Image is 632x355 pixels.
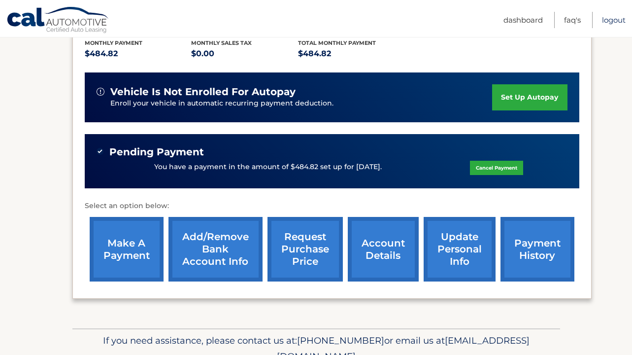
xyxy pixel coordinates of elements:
[191,47,298,61] p: $0.00
[97,88,104,96] img: alert-white.svg
[500,217,574,282] a: payment history
[168,217,263,282] a: Add/Remove bank account info
[85,200,579,212] p: Select an option below:
[97,148,103,155] img: check-green.svg
[109,146,204,158] span: Pending Payment
[267,217,343,282] a: request purchase price
[298,39,376,46] span: Total Monthly Payment
[110,86,296,98] span: vehicle is not enrolled for autopay
[85,47,192,61] p: $484.82
[424,217,496,282] a: update personal info
[297,335,384,346] span: [PHONE_NUMBER]
[470,161,523,175] a: Cancel Payment
[191,39,252,46] span: Monthly sales Tax
[6,6,110,35] a: Cal Automotive
[110,98,493,109] p: Enroll your vehicle in automatic recurring payment deduction.
[602,12,626,28] a: Logout
[564,12,581,28] a: FAQ's
[154,162,382,173] p: You have a payment in the amount of $484.82 set up for [DATE].
[298,47,405,61] p: $484.82
[503,12,543,28] a: Dashboard
[85,39,142,46] span: Monthly Payment
[90,217,164,282] a: make a payment
[348,217,419,282] a: account details
[492,84,567,110] a: set up autopay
